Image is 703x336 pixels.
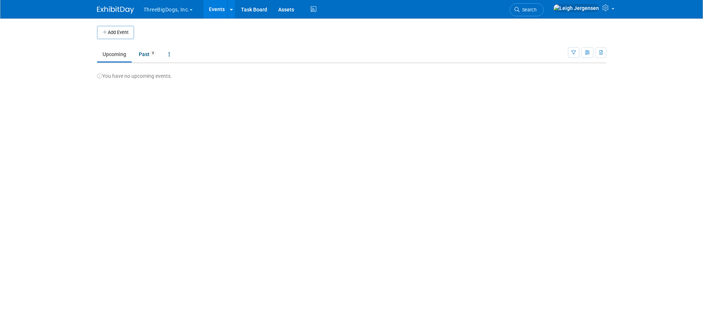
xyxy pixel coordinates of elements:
[510,3,544,16] a: Search
[133,47,162,61] a: Past9
[520,7,537,13] span: Search
[97,26,134,39] button: Add Event
[553,4,599,12] img: Leigh Jergensen
[97,6,134,14] img: ExhibitDay
[150,51,156,56] span: 9
[97,73,172,79] span: You have no upcoming events.
[97,47,132,61] a: Upcoming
